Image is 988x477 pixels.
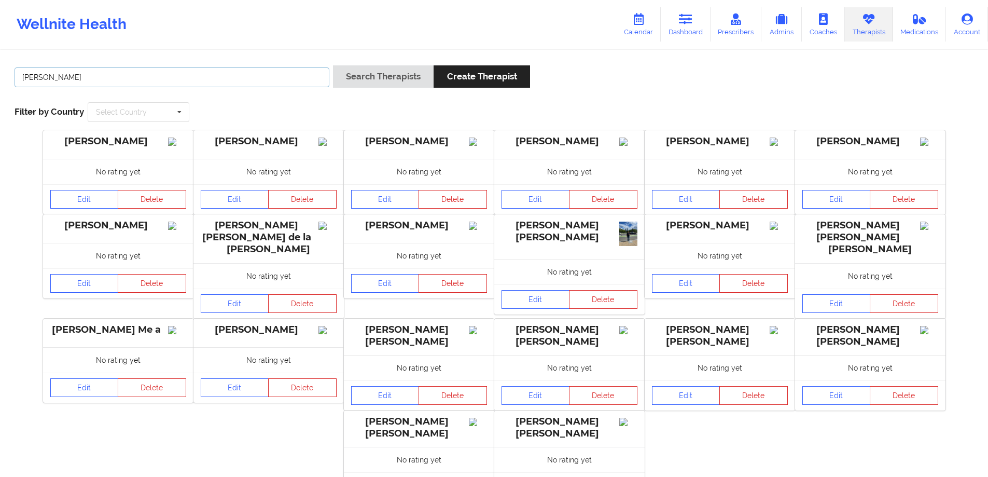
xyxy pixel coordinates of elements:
img: Image%2Fplaceholer-image.png [469,418,487,426]
div: No rating yet [795,159,945,184]
a: Account [946,7,988,42]
div: No rating yet [344,159,494,184]
a: Edit [201,190,269,209]
button: Delete [569,386,637,405]
img: Image%2Fplaceholer-image.png [469,326,487,334]
div: [PERSON_NAME] [201,135,337,147]
div: [PERSON_NAME] Me a [50,324,186,336]
a: Medications [893,7,947,42]
a: Edit [50,274,119,293]
a: Edit [802,190,871,209]
a: Edit [502,190,570,209]
div: No rating yet [645,243,795,268]
a: Edit [201,378,269,397]
img: Image%2Fplaceholer-image.png [619,418,637,426]
button: Delete [870,386,938,405]
div: [PERSON_NAME] [502,135,637,147]
img: Image%2Fplaceholer-image.png [469,222,487,230]
a: Dashboard [661,7,711,42]
div: [PERSON_NAME] [PERSON_NAME] [PERSON_NAME] [802,220,938,255]
a: Calendar [616,7,661,42]
img: Image%2Fplaceholer-image.png [770,138,788,146]
img: Image%2Fplaceholer-image.png [318,326,337,334]
a: Edit [652,274,720,293]
div: [PERSON_NAME] [PERSON_NAME] [502,220,637,243]
div: [PERSON_NAME] [PERSON_NAME] [502,324,637,348]
button: Delete [870,294,938,313]
a: Edit [50,190,119,209]
a: Coaches [802,7,845,42]
a: Edit [351,274,420,293]
a: Edit [502,386,570,405]
div: No rating yet [645,355,795,380]
img: Image%2Fplaceholer-image.png [770,222,788,230]
div: No rating yet [344,243,494,268]
a: Edit [502,290,570,309]
div: [PERSON_NAME] [351,220,487,231]
img: Image%2Fplaceholer-image.png [619,326,637,334]
div: No rating yet [43,243,193,268]
button: Delete [719,274,788,293]
div: [PERSON_NAME] [201,324,337,336]
a: Edit [351,386,420,405]
div: Select Country [96,108,147,116]
div: No rating yet [344,447,494,472]
div: No rating yet [645,159,795,184]
button: Delete [569,290,637,309]
div: No rating yet [193,263,344,289]
img: Image%2Fplaceholer-image.png [770,326,788,334]
div: No rating yet [193,159,344,184]
div: No rating yet [344,355,494,380]
button: Delete [419,190,487,209]
div: [PERSON_NAME] [351,135,487,147]
img: Image%2Fplaceholer-image.png [168,222,186,230]
img: Image%2Fplaceholer-image.png [318,138,337,146]
div: [PERSON_NAME] [PERSON_NAME] [502,416,637,440]
a: Edit [802,294,871,313]
button: Delete [419,386,487,405]
img: Image%2Fplaceholer-image.png [469,138,487,146]
div: No rating yet [494,259,645,284]
button: Delete [118,190,186,209]
img: Image%2Fplaceholer-image.png [168,138,186,146]
img: Image%2Fplaceholer-image.png [920,326,938,334]
img: af653f90-b5aa-4584-b7ce-bc9dc27affc6_IMG_2483.jpeg [619,222,637,246]
span: Filter by Country [15,106,84,117]
a: Edit [802,386,871,405]
a: Edit [652,386,720,405]
a: Therapists [845,7,893,42]
a: Edit [201,294,269,313]
img: Image%2Fplaceholer-image.png [168,326,186,334]
a: Prescribers [711,7,762,42]
button: Delete [268,190,337,209]
button: Delete [419,274,487,293]
a: Edit [652,190,720,209]
div: No rating yet [193,347,344,373]
input: Search Keywords [15,67,329,87]
button: Delete [719,190,788,209]
div: No rating yet [494,447,645,472]
button: Delete [268,294,337,313]
div: No rating yet [43,347,193,373]
button: Delete [118,378,186,397]
a: Edit [50,378,119,397]
img: Image%2Fplaceholer-image.png [920,222,938,230]
div: [PERSON_NAME] [PERSON_NAME] [351,324,487,348]
div: [PERSON_NAME] [PERSON_NAME] [652,324,788,348]
div: [PERSON_NAME] [652,220,788,231]
div: [PERSON_NAME] [652,135,788,147]
button: Delete [118,274,186,293]
div: No rating yet [43,159,193,184]
button: Search Therapists [333,65,434,88]
a: Admins [761,7,802,42]
div: [PERSON_NAME] [50,135,186,147]
div: [PERSON_NAME] [PERSON_NAME] [802,324,938,348]
img: Image%2Fplaceholer-image.png [318,222,337,230]
div: [PERSON_NAME] [50,220,186,231]
img: Image%2Fplaceholer-image.png [920,138,938,146]
button: Create Therapist [434,65,530,88]
div: No rating yet [494,159,645,184]
div: [PERSON_NAME] [PERSON_NAME] [351,416,487,440]
div: [PERSON_NAME] [802,135,938,147]
img: Image%2Fplaceholer-image.png [619,138,637,146]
